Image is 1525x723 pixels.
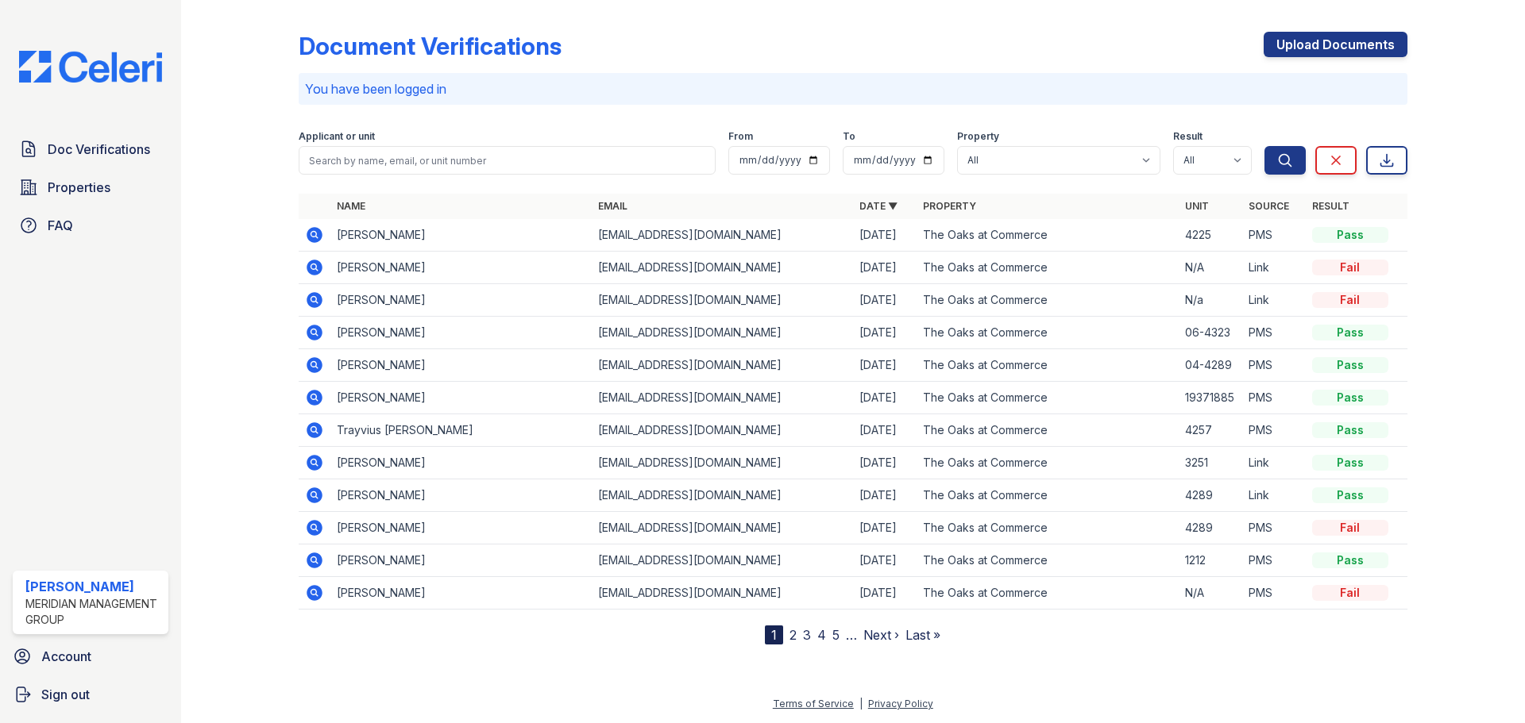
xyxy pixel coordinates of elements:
[41,647,91,666] span: Account
[1242,479,1306,512] td: Link
[1242,544,1306,577] td: PMS
[305,79,1401,98] p: You have been logged in
[592,512,853,544] td: [EMAIL_ADDRESS][DOMAIN_NAME]
[917,577,1178,610] td: The Oaks at Commerce
[853,317,917,349] td: [DATE]
[13,171,168,203] a: Properties
[1242,317,1306,349] td: PMS
[330,252,592,284] td: [PERSON_NAME]
[1179,252,1242,284] td: N/A
[337,200,365,212] a: Name
[923,200,976,212] a: Property
[330,219,592,252] td: [PERSON_NAME]
[853,252,917,284] td: [DATE]
[13,210,168,241] a: FAQ
[330,447,592,479] td: [PERSON_NAME]
[917,284,1178,317] td: The Oaks at Commerce
[817,627,826,643] a: 4
[299,146,716,175] input: Search by name, email, or unit number
[1185,200,1209,212] a: Unit
[592,382,853,414] td: [EMAIL_ADDRESS][DOMAIN_NAME]
[728,130,753,143] label: From
[853,284,917,317] td: [DATE]
[592,219,853,252] td: [EMAIL_ADDRESS][DOMAIN_NAME]
[859,200,898,212] a: Date ▼
[6,679,175,710] a: Sign out
[1312,422,1388,438] div: Pass
[25,596,162,628] div: Meridian Management Group
[1179,512,1242,544] td: 4289
[1179,447,1242,479] td: 3251
[1179,382,1242,414] td: 19371885
[1179,349,1242,382] td: 04-4289
[592,252,853,284] td: [EMAIL_ADDRESS][DOMAIN_NAME]
[917,479,1178,512] td: The Oaks at Commerce
[1179,479,1242,512] td: 4289
[905,627,940,643] a: Last »
[592,349,853,382] td: [EMAIL_ADDRESS][DOMAIN_NAME]
[1249,200,1289,212] a: Source
[832,627,840,643] a: 5
[917,512,1178,544] td: The Oaks at Commerce
[1179,219,1242,252] td: 4225
[592,317,853,349] td: [EMAIL_ADDRESS][DOMAIN_NAME]
[330,349,592,382] td: [PERSON_NAME]
[330,479,592,512] td: [PERSON_NAME]
[1312,520,1388,536] div: Fail
[598,200,627,212] a: Email
[330,414,592,447] td: Trayvius [PERSON_NAME]
[330,512,592,544] td: [PERSON_NAME]
[1312,325,1388,340] div: Pass
[1242,512,1306,544] td: PMS
[1312,552,1388,568] div: Pass
[853,544,917,577] td: [DATE]
[1458,660,1509,707] iframe: chat widget
[1312,455,1388,471] div: Pass
[843,130,855,143] label: To
[48,178,110,197] span: Properties
[592,577,853,610] td: [EMAIL_ADDRESS][DOMAIN_NAME]
[917,219,1178,252] td: The Oaks at Commerce
[330,284,592,317] td: [PERSON_NAME]
[1312,200,1349,212] a: Result
[1242,349,1306,382] td: PMS
[1179,317,1242,349] td: 06-4323
[853,382,917,414] td: [DATE]
[1312,292,1388,308] div: Fail
[25,577,162,596] div: [PERSON_NAME]
[299,130,375,143] label: Applicant or unit
[790,627,797,643] a: 2
[592,414,853,447] td: [EMAIL_ADDRESS][DOMAIN_NAME]
[1173,130,1203,143] label: Result
[853,349,917,382] td: [DATE]
[1242,252,1306,284] td: Link
[1312,390,1388,406] div: Pass
[41,685,90,704] span: Sign out
[917,317,1178,349] td: The Oaks at Commerce
[1312,260,1388,275] div: Fail
[1312,487,1388,503] div: Pass
[917,414,1178,447] td: The Oaks at Commerce
[1179,414,1242,447] td: 4257
[863,627,899,643] a: Next ›
[330,577,592,610] td: [PERSON_NAME]
[803,627,811,643] a: 3
[1264,32,1407,57] a: Upload Documents
[48,216,73,235] span: FAQ
[1242,219,1306,252] td: PMS
[917,447,1178,479] td: The Oaks at Commerce
[1179,284,1242,317] td: N/a
[859,698,863,710] div: |
[868,698,933,710] a: Privacy Policy
[1242,284,1306,317] td: Link
[917,349,1178,382] td: The Oaks at Commerce
[592,479,853,512] td: [EMAIL_ADDRESS][DOMAIN_NAME]
[1242,577,1306,610] td: PMS
[13,133,168,165] a: Doc Verifications
[853,414,917,447] td: [DATE]
[330,317,592,349] td: [PERSON_NAME]
[1312,357,1388,373] div: Pass
[1179,544,1242,577] td: 1212
[330,382,592,414] td: [PERSON_NAME]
